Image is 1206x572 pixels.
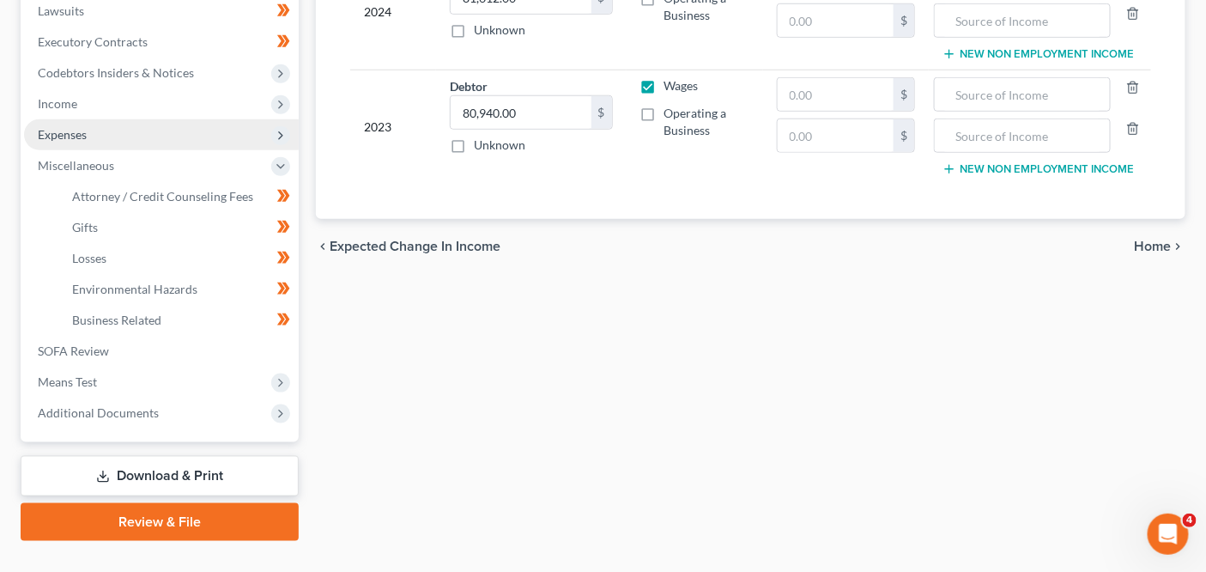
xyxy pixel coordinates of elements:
[21,503,299,541] a: Review & File
[943,78,1101,111] input: Source of Income
[38,344,109,358] span: SOFA Review
[21,456,299,496] a: Download & Print
[474,137,525,154] label: Unknown
[942,47,1134,61] button: New Non Employment Income
[894,119,914,152] div: $
[24,336,299,367] a: SOFA Review
[1148,514,1189,555] iframe: Intercom live chat
[664,78,699,93] span: Wages
[778,4,894,37] input: 0.00
[316,240,330,253] i: chevron_left
[1135,240,1172,253] span: Home
[72,251,106,265] span: Losses
[38,158,114,173] span: Miscellaneous
[72,189,253,204] span: Attorney / Credit Counseling Fees
[38,3,84,18] span: Lawsuits
[38,127,87,142] span: Expenses
[450,77,488,95] label: Debtor
[58,181,299,212] a: Attorney / Credit Counseling Fees
[451,96,591,129] input: 0.00
[943,119,1101,152] input: Source of Income
[591,96,612,129] div: $
[1183,514,1197,527] span: 4
[58,274,299,305] a: Environmental Hazards
[72,313,161,327] span: Business Related
[894,78,914,111] div: $
[894,4,914,37] div: $
[24,27,299,58] a: Executory Contracts
[72,220,98,234] span: Gifts
[1172,240,1185,253] i: chevron_right
[38,96,77,111] span: Income
[474,21,525,39] label: Unknown
[1135,240,1185,253] button: Home chevron_right
[778,78,894,111] input: 0.00
[58,305,299,336] a: Business Related
[664,106,727,137] span: Operating a Business
[38,34,148,49] span: Executory Contracts
[72,282,197,296] span: Environmental Hazards
[364,77,422,177] div: 2023
[58,212,299,243] a: Gifts
[316,240,500,253] button: chevron_left Expected Change in Income
[330,240,500,253] span: Expected Change in Income
[58,243,299,274] a: Losses
[942,162,1134,176] button: New Non Employment Income
[38,405,159,420] span: Additional Documents
[38,65,194,80] span: Codebtors Insiders & Notices
[38,374,97,389] span: Means Test
[778,119,894,152] input: 0.00
[943,4,1101,37] input: Source of Income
